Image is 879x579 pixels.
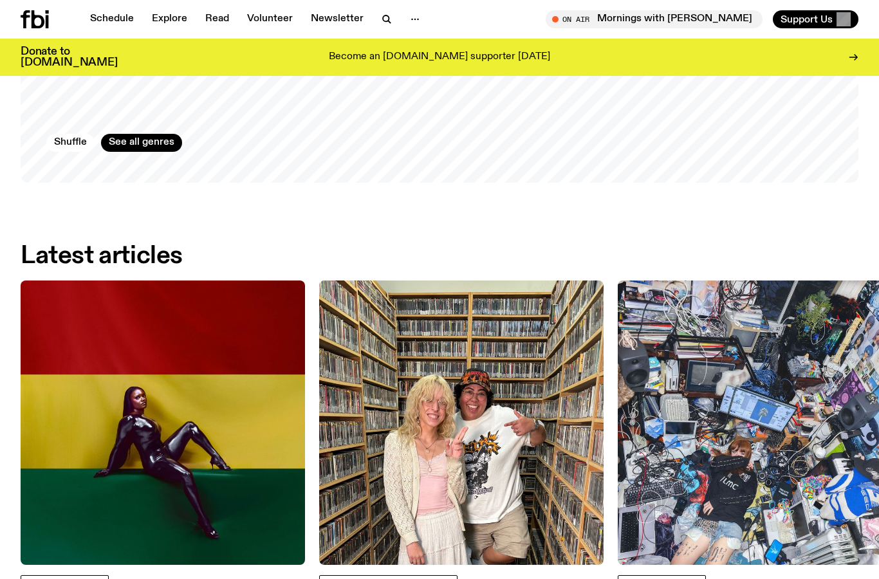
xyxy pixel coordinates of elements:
a: Schedule [82,10,142,28]
h3: Donate to [DOMAIN_NAME] [21,46,118,68]
button: On AirMornings with [PERSON_NAME] [546,10,763,28]
a: See all genres [101,134,182,152]
a: Volunteer [239,10,301,28]
button: Shuffle [46,134,95,152]
a: Newsletter [303,10,371,28]
p: Become an [DOMAIN_NAME] supporter [DATE] [329,51,550,63]
button: Support Us [773,10,858,28]
h2: Latest articles [21,244,183,268]
a: Read [198,10,237,28]
a: Explore [144,10,195,28]
span: Support Us [781,14,833,25]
